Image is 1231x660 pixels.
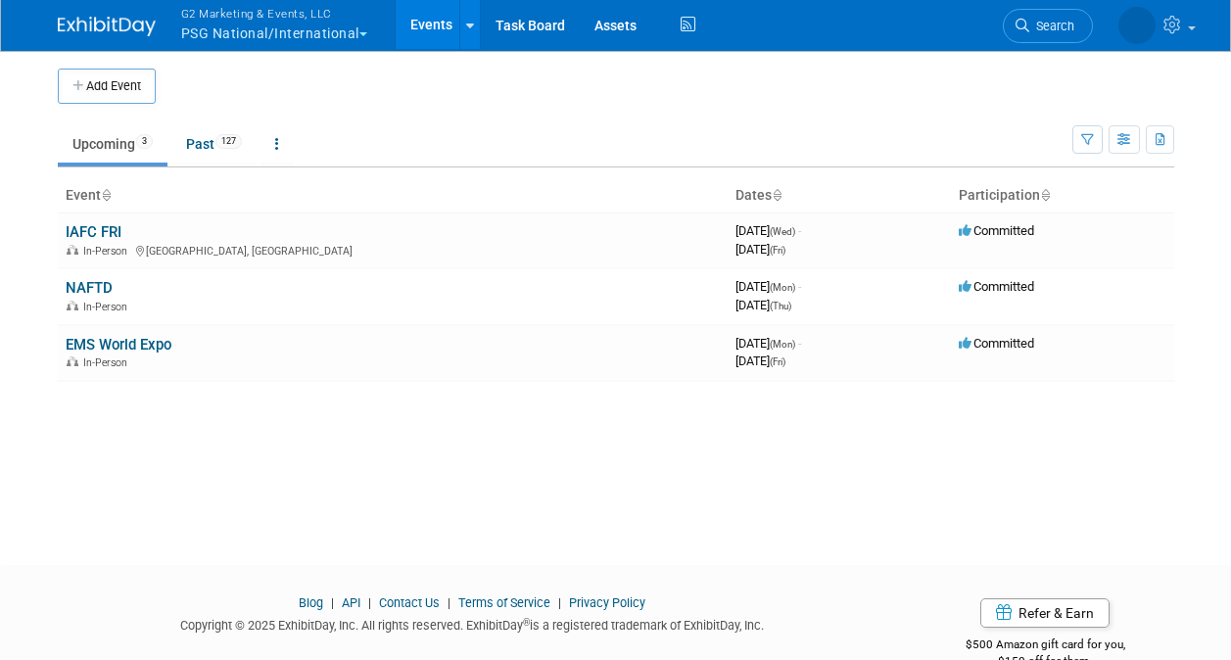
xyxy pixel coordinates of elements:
a: EMS World Expo [66,336,171,354]
span: [DATE] [735,336,801,351]
span: In-Person [83,356,133,369]
img: In-Person Event [67,301,78,310]
img: ExhibitDay [58,17,156,36]
span: [DATE] [735,223,801,238]
a: Privacy Policy [569,595,645,610]
th: Participation [951,179,1174,212]
div: [GEOGRAPHIC_DATA], [GEOGRAPHIC_DATA] [66,242,720,258]
span: Committed [959,279,1034,294]
a: Sort by Event Name [101,187,111,203]
a: NAFTD [66,279,113,297]
a: Sort by Start Date [772,187,781,203]
span: Committed [959,336,1034,351]
button: Add Event [58,69,156,104]
a: Contact Us [379,595,440,610]
sup: ® [523,617,530,628]
span: - [798,336,801,351]
span: (Fri) [770,356,785,367]
span: [DATE] [735,279,801,294]
img: In-Person Event [67,356,78,366]
span: (Thu) [770,301,791,311]
span: (Mon) [770,282,795,293]
a: IAFC FRI [66,223,121,241]
span: | [553,595,566,610]
th: Dates [728,179,951,212]
span: In-Person [83,245,133,258]
span: (Wed) [770,226,795,237]
span: [DATE] [735,242,785,257]
a: Blog [299,595,323,610]
img: Erica Modica [1118,7,1156,44]
span: | [363,595,376,610]
a: Upcoming3 [58,125,167,163]
a: Sort by Participation Type [1040,187,1050,203]
span: G2 Marketing & Events, LLC [181,3,367,24]
img: In-Person Event [67,245,78,255]
span: [DATE] [735,354,785,368]
a: API [342,595,360,610]
div: Copyright © 2025 ExhibitDay, Inc. All rights reserved. ExhibitDay is a registered trademark of Ex... [58,612,888,635]
span: (Fri) [770,245,785,256]
span: | [326,595,339,610]
a: Terms of Service [458,595,550,610]
span: Search [1029,19,1074,33]
span: 3 [136,134,153,149]
span: [DATE] [735,298,791,312]
span: Committed [959,223,1034,238]
span: In-Person [83,301,133,313]
span: - [798,279,801,294]
a: Past127 [171,125,257,163]
span: | [443,595,455,610]
span: - [798,223,801,238]
a: Search [1003,9,1093,43]
span: (Mon) [770,339,795,350]
span: 127 [215,134,242,149]
th: Event [58,179,728,212]
a: Refer & Earn [980,598,1110,628]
